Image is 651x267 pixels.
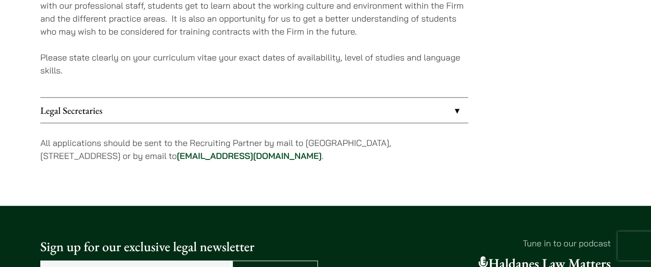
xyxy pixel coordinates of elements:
p: Please state clearly on your curriculum vitae your exact dates of availability, level of studies ... [40,51,468,77]
p: All applications should be sent to the Recruiting Partner by mail to [GEOGRAPHIC_DATA], [STREET_A... [40,136,468,162]
a: [EMAIL_ADDRESS][DOMAIN_NAME] [177,150,322,161]
p: Tune in to our podcast [333,237,611,250]
p: Sign up for our exclusive legal newsletter [40,237,318,257]
a: Legal Secretaries [40,98,468,123]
